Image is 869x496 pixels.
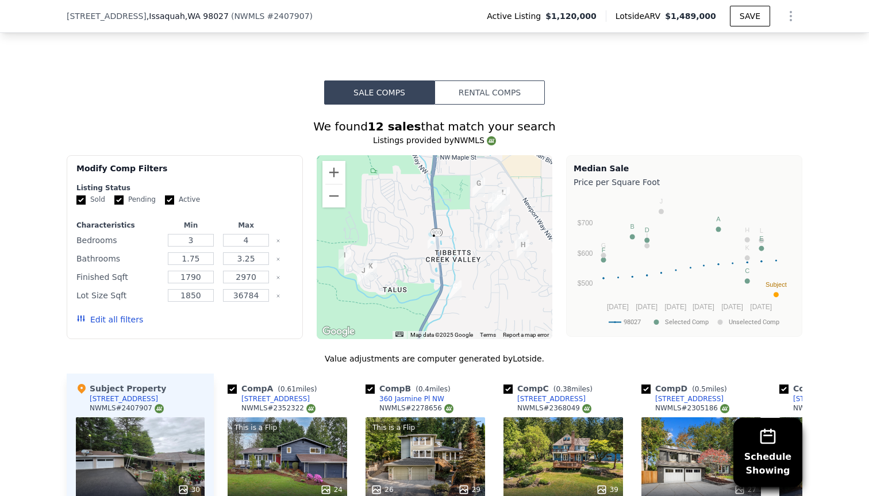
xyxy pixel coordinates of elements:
[660,198,663,205] text: J
[487,10,545,22] span: Active Listing
[636,303,657,311] text: [DATE]
[178,484,200,495] div: 30
[779,394,862,403] a: [STREET_ADDRESS]
[487,136,496,145] img: NWMLS Logo
[646,232,648,239] text: I
[766,281,787,288] text: Subject
[760,227,763,234] text: L
[549,385,597,393] span: ( miles)
[745,226,749,233] text: H
[241,394,310,403] div: [STREET_ADDRESS]
[67,353,802,364] div: Value adjustments are computer generated by Lotside .
[267,11,309,21] span: # 2407907
[320,484,343,495] div: 24
[716,216,721,222] text: A
[166,221,216,230] div: Min
[779,5,802,28] button: Show Options
[379,394,444,403] div: 360 Jasmine Pl NW
[655,394,724,403] div: [STREET_ADDRESS]
[67,10,147,22] span: [STREET_ADDRESS]
[418,385,429,393] span: 0.4
[664,303,686,311] text: [DATE]
[745,267,749,274] text: C
[76,195,86,205] input: Sold
[759,235,763,242] text: E
[366,383,455,394] div: Comp B
[76,269,161,285] div: Finished Sqft
[339,249,351,269] div: 2547 NW Alpine Crest Way
[602,247,606,253] text: F
[630,223,635,230] text: B
[370,422,417,433] div: This is a Flip
[733,418,802,487] button: ScheduleShowing
[276,239,280,243] button: Clear
[276,294,280,298] button: Clear
[472,178,485,197] div: 1115 NW Inneswood Dr
[745,244,750,251] text: K
[655,403,729,413] div: NWMLS # 2305186
[241,403,316,413] div: NWMLS # 2352322
[395,332,403,337] button: Keyboard shortcuts
[221,221,271,230] div: Max
[497,212,509,232] div: 945 NW Firwood Blvd
[578,279,593,287] text: $500
[434,80,545,105] button: Rental Comps
[165,195,200,205] label: Active
[458,484,480,495] div: 29
[147,10,229,22] span: , Issaquah
[231,10,313,22] div: ( )
[488,190,501,210] div: 1070 NW Glenwood Ct
[578,219,593,227] text: $700
[67,118,802,134] div: We found that match your search
[641,394,724,403] a: [STREET_ADDRESS]
[515,230,528,250] div: 360 Dorado Dr NW
[574,163,795,174] div: Median Sale
[306,404,316,413] img: NWMLS Logo
[449,280,462,300] div: 21021 SE 82nd St
[574,174,795,190] div: Price per Square Foot
[444,404,453,413] img: NWMLS Logo
[497,187,510,206] div: 955 NW Honeywood Ct
[165,195,174,205] input: Active
[76,383,166,394] div: Subject Property
[90,403,164,413] div: NWMLS # 2407907
[320,324,357,339] img: Google
[645,226,649,233] text: D
[793,403,867,413] div: NWMLS # 2379058
[693,303,714,311] text: [DATE]
[720,404,729,413] img: NWMLS Logo
[750,303,772,311] text: [DATE]
[687,385,731,393] span: ( miles)
[379,403,453,413] div: NWMLS # 2278656
[76,183,293,193] div: Listing Status
[76,287,161,303] div: Lot Size Sqft
[364,260,377,280] div: 2246 NW Harmony Way
[76,221,161,230] div: Characteristics
[596,484,618,495] div: 39
[228,383,321,394] div: Comp A
[582,404,591,413] img: NWMLS Logo
[665,318,709,326] text: Selected Comp
[76,195,105,205] label: Sold
[114,195,124,205] input: Pending
[730,6,770,26] button: SAVE
[665,11,716,21] span: $1,489,000
[503,383,597,394] div: Comp C
[322,184,345,207] button: Zoom out
[232,422,279,433] div: This is a Flip
[155,404,164,413] img: NWMLS Logo
[324,80,434,105] button: Sale Comps
[368,120,421,133] strong: 12 sales
[517,403,591,413] div: NWMLS # 2368049
[185,11,229,21] span: , WA 98027
[366,394,444,403] a: 360 Jasmine Pl NW
[76,163,293,183] div: Modify Comp Filters
[114,195,156,205] label: Pending
[624,318,641,326] text: 98027
[574,190,795,334] div: A chart.
[503,332,549,338] a: Report a map error
[280,385,296,393] span: 0.61
[320,324,357,339] a: Open this area in Google Maps (opens a new window)
[695,385,706,393] span: 0.5
[276,275,280,280] button: Clear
